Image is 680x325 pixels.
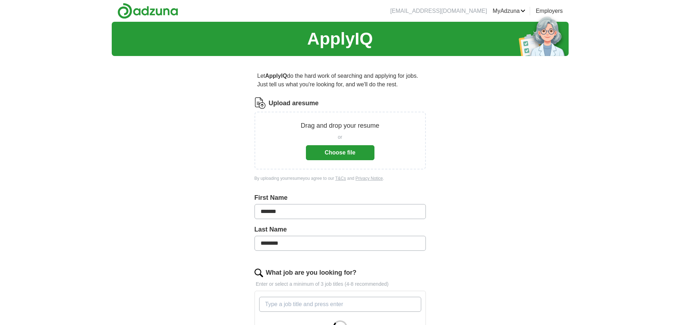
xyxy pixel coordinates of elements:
span: or [338,133,342,141]
img: search.png [255,269,263,277]
a: Privacy Notice [356,176,383,181]
a: MyAdzuna [493,7,525,15]
label: Last Name [255,225,426,234]
p: Enter or select a minimum of 3 job titles (4-8 recommended) [255,280,426,288]
label: Upload a resume [269,98,319,108]
label: First Name [255,193,426,203]
input: Type a job title and press enter [259,297,421,312]
div: By uploading your resume you agree to our and . [255,175,426,182]
a: Employers [536,7,563,15]
img: CV Icon [255,97,266,109]
a: T&Cs [335,176,346,181]
p: Let do the hard work of searching and applying for jobs. Just tell us what you're looking for, an... [255,69,426,92]
p: Drag and drop your resume [301,121,379,131]
h1: ApplyIQ [307,26,373,52]
img: Adzuna logo [117,3,178,19]
strong: ApplyIQ [265,73,287,79]
li: [EMAIL_ADDRESS][DOMAIN_NAME] [390,7,487,15]
button: Choose file [306,145,374,160]
label: What job are you looking for? [266,268,357,278]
